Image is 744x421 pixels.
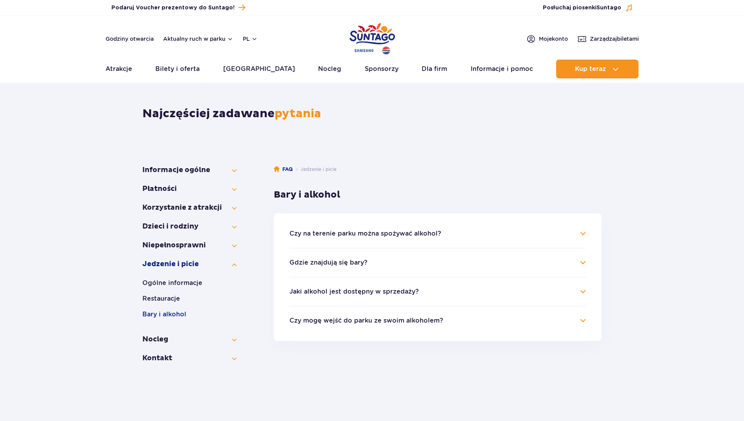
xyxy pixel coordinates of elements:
[106,60,132,78] a: Atrakcje
[163,36,233,42] button: Aktualny ruch w parku
[142,107,602,121] h1: Najczęściej zadawane
[111,4,235,12] span: Podaruj Voucher prezentowy do Suntago!
[365,60,398,78] a: Sponsorzy
[274,165,293,173] a: FAQ
[274,189,602,201] h3: Bary i alkohol
[142,354,236,363] button: Kontakt
[142,259,236,269] button: Jedzenie i picie
[142,165,236,175] button: Informacje ogólne
[142,310,236,319] button: Bary i alkohol
[590,35,639,43] span: Zarządzaj biletami
[243,35,258,43] button: pl
[597,5,621,11] span: Suntago
[471,60,533,78] a: Informacje i pomoc
[577,34,639,44] a: Zarządzajbiletami
[223,60,295,78] a: [GEOGRAPHIC_DATA]
[526,34,568,44] a: Mojekonto
[543,4,633,12] button: Posłuchaj piosenkiSuntago
[556,60,638,78] button: Kup teraz
[142,294,236,303] button: Restauracje
[289,230,441,237] button: Czy na terenie parku można spożywać alkohol?
[289,317,443,324] button: Czy mogę wejść do parku ze swoim alkoholem?
[111,2,245,13] a: Podaruj Voucher prezentowy do Suntago!
[142,184,236,194] button: Płatności
[142,203,236,212] button: Korzystanie z atrakcji
[289,259,367,266] button: Gdzie znajdują się bary?
[142,335,236,344] button: Nocleg
[155,60,200,78] a: Bilety i oferta
[318,60,341,78] a: Nocleg
[142,222,236,231] button: Dzieci i rodziny
[543,4,621,12] span: Posłuchaj piosenki
[275,106,321,121] span: pytania
[106,35,154,43] a: Godziny otwarcia
[293,165,337,173] li: Jedzenie i picie
[142,241,236,250] button: Niepełno­sprawni
[422,60,447,78] a: Dla firm
[575,65,606,73] span: Kup teraz
[289,288,419,295] button: Jaki alkohol jest dostępny w sprzedaży?
[539,35,568,43] span: Moje konto
[142,278,236,288] button: Ogólne informacje
[349,20,395,56] a: Park of Poland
